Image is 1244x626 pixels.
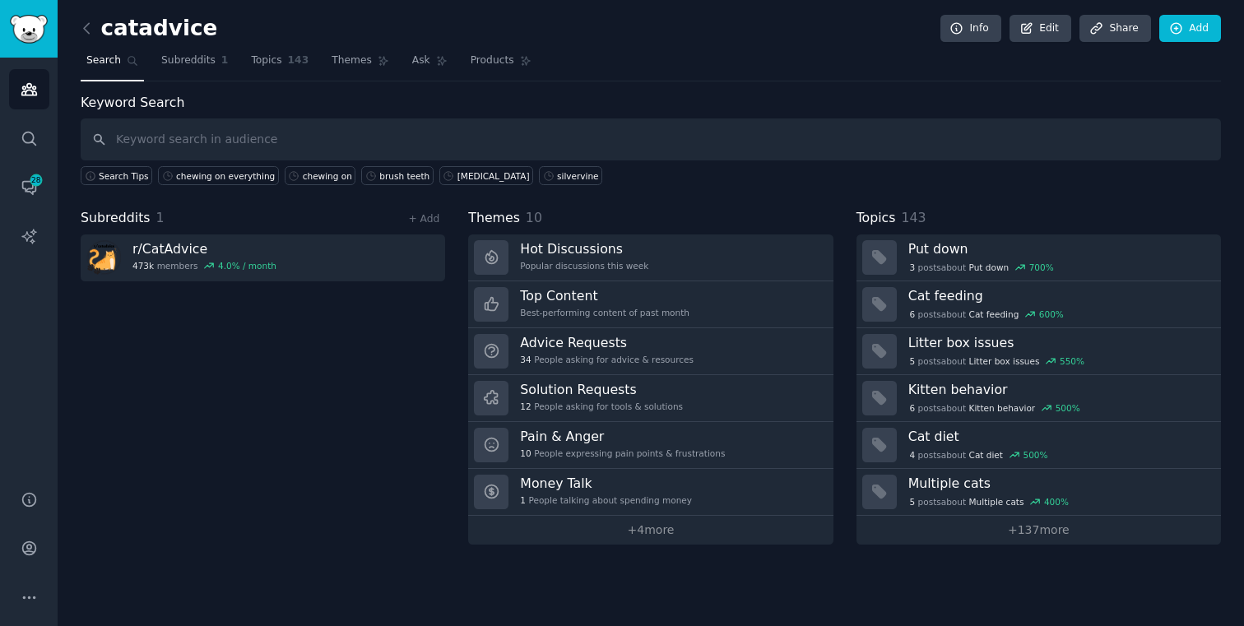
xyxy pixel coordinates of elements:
a: Ask [406,48,453,81]
a: Cat feeding6postsaboutCat feeding600% [856,281,1221,328]
h3: Multiple cats [908,475,1209,492]
span: 34 [520,354,531,365]
div: brush teeth [379,170,429,182]
div: post s about [908,401,1082,415]
span: Topics [251,53,281,68]
a: Multiple cats5postsaboutMultiple cats400% [856,469,1221,516]
label: Keyword Search [81,95,184,110]
span: 28 [29,174,44,186]
div: People expressing pain points & frustrations [520,447,725,459]
span: 4 [909,449,915,461]
a: r/CatAdvice473kmembers4.0% / month [81,234,445,281]
div: People asking for tools & solutions [520,401,683,412]
a: Kitten behavior6postsaboutKitten behavior500% [856,375,1221,422]
a: + Add [408,213,439,225]
img: GummySearch logo [10,15,48,44]
a: Pain & Anger10People expressing pain points & frustrations [468,422,833,469]
h3: Pain & Anger [520,428,725,445]
a: Search [81,48,144,81]
div: members [132,260,276,271]
a: Products [465,48,537,81]
span: 12 [520,401,531,412]
div: People asking for advice & resources [520,354,694,365]
a: Litter box issues5postsaboutLitter box issues550% [856,328,1221,375]
div: Popular discussions this week [520,260,648,271]
button: Search Tips [81,166,152,185]
span: Put down [969,262,1010,273]
span: Multiple cats [969,496,1024,508]
span: 5 [909,355,915,367]
span: Themes [332,53,372,68]
h3: Top Content [520,287,689,304]
a: 28 [9,167,49,207]
a: Money Talk1People talking about spending money [468,469,833,516]
a: Subreddits1 [155,48,234,81]
a: Top ContentBest-performing content of past month [468,281,833,328]
div: Best-performing content of past month [520,307,689,318]
div: 500 % [1023,449,1047,461]
a: +137more [856,516,1221,545]
img: CatAdvice [86,240,121,275]
span: 1 [520,494,526,506]
a: Solution Requests12People asking for tools & solutions [468,375,833,422]
span: 473k [132,260,154,271]
div: post s about [908,260,1056,275]
span: Kitten behavior [969,402,1036,414]
div: 550 % [1060,355,1084,367]
span: 3 [909,262,915,273]
div: post s about [908,307,1065,322]
a: Add [1159,15,1221,43]
span: 10 [520,447,531,459]
div: 500 % [1056,402,1080,414]
span: Topics [856,208,896,229]
a: brush teeth [361,166,433,185]
a: Hot DiscussionsPopular discussions this week [468,234,833,281]
a: Share [1079,15,1150,43]
span: Litter box issues [969,355,1040,367]
h2: catadvice [81,16,217,42]
span: 6 [909,308,915,320]
span: Ask [412,53,430,68]
a: Edit [1010,15,1071,43]
a: Topics143 [245,48,314,81]
span: 143 [901,210,926,225]
span: Themes [468,208,520,229]
a: [MEDICAL_DATA] [439,166,533,185]
div: 600 % [1039,308,1064,320]
span: 6 [909,402,915,414]
div: post s about [908,494,1070,509]
a: chewing on everything [158,166,279,185]
span: Subreddits [161,53,216,68]
h3: Litter box issues [908,334,1209,351]
h3: r/ CatAdvice [132,240,276,257]
span: 5 [909,496,915,508]
a: Advice Requests34People asking for advice & resources [468,328,833,375]
h3: Cat diet [908,428,1209,445]
span: 1 [156,210,165,225]
div: 4.0 % / month [218,260,276,271]
h3: Kitten behavior [908,381,1209,398]
span: 143 [288,53,309,68]
span: Cat diet [969,449,1003,461]
a: Cat diet4postsaboutCat diet500% [856,422,1221,469]
div: post s about [908,447,1050,462]
a: Info [940,15,1001,43]
div: 700 % [1029,262,1054,273]
span: Products [471,53,514,68]
h3: Hot Discussions [520,240,648,257]
h3: Put down [908,240,1209,257]
a: chewing on [285,166,356,185]
h3: Advice Requests [520,334,694,351]
span: Subreddits [81,208,151,229]
a: Themes [326,48,395,81]
span: Cat feeding [969,308,1019,320]
div: post s about [908,354,1086,369]
a: Put down3postsaboutPut down700% [856,234,1221,281]
h3: Cat feeding [908,287,1209,304]
span: Search Tips [99,170,149,182]
div: [MEDICAL_DATA] [457,170,530,182]
span: 1 [221,53,229,68]
h3: Money Talk [520,475,692,492]
a: +4more [468,516,833,545]
input: Keyword search in audience [81,118,1221,160]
